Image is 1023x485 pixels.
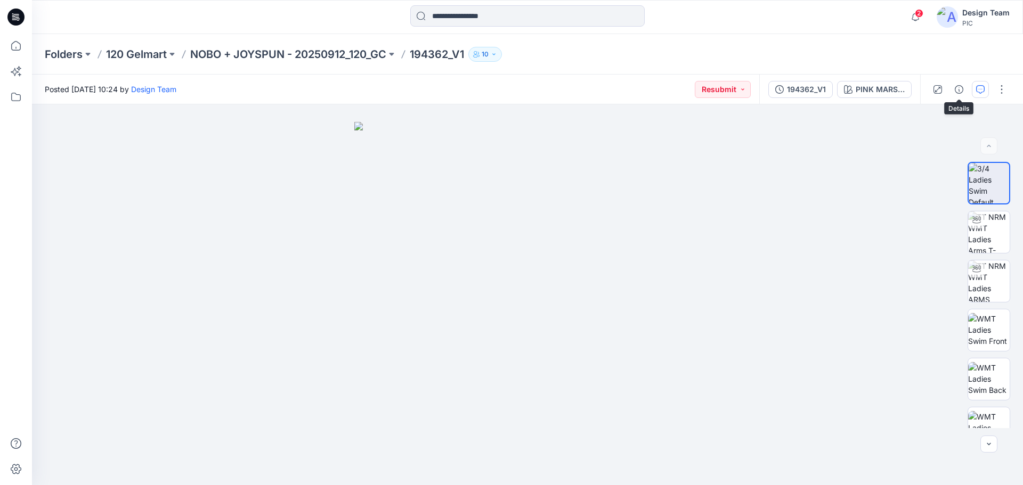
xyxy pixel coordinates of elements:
button: PINK MARSHMELLOW [837,81,912,98]
div: PINK MARSHMELLOW [856,84,905,95]
img: avatar [937,6,958,28]
span: 2 [915,9,923,18]
img: TT NRM WMT Ladies ARMS DOWN [968,260,1010,302]
button: 10 [468,47,502,62]
p: 10 [482,48,489,60]
button: Details [951,81,968,98]
img: WMT Ladies Swim Left [968,411,1010,445]
a: Design Team [131,85,176,94]
span: Posted [DATE] 10:24 by [45,84,176,95]
img: WMT Ladies Swim Front [968,313,1010,347]
a: Folders [45,47,83,62]
button: 194362_V1 [768,81,833,98]
a: NOBO + JOYSPUN - 20250912_120_GC [190,47,386,62]
img: TT NRM WMT Ladies Arms T-POSE [968,211,1010,253]
p: 194362_V1 [410,47,464,62]
a: 120 Gelmart [106,47,167,62]
div: 194362_V1 [787,84,826,95]
div: Design Team [962,6,1010,19]
div: PIC [962,19,1010,27]
img: 3/4 Ladies Swim Default [969,163,1009,203]
img: WMT Ladies Swim Back [968,362,1010,396]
